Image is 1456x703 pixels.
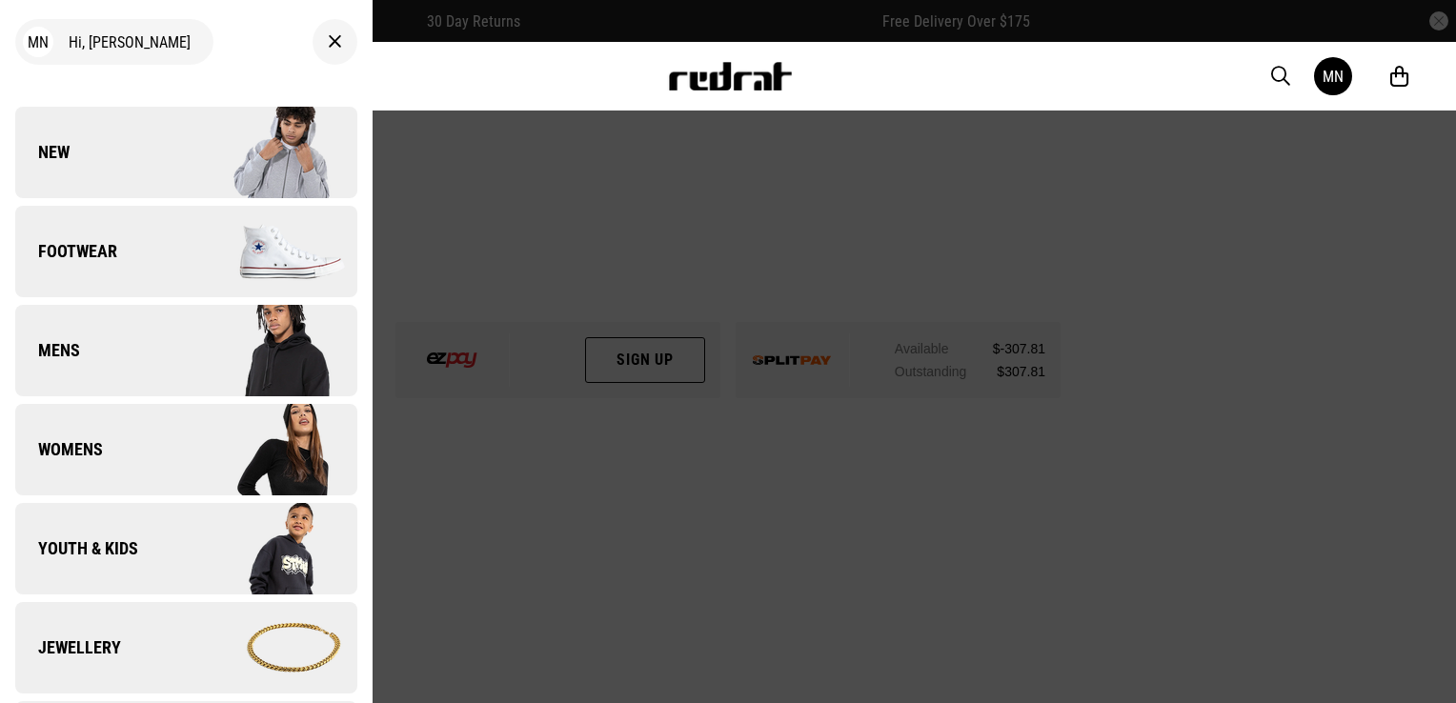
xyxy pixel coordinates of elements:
[15,240,117,263] span: Footwear
[15,8,72,65] button: Open LiveChat chat widget
[15,107,357,198] a: New Company
[15,503,357,594] a: Youth & Kids Company
[15,141,70,164] span: New
[667,62,793,90] img: Redrat logo
[15,19,213,65] div: Hi, [PERSON_NAME]
[15,404,357,495] a: Womens Company
[23,27,53,57] div: MN
[15,602,357,693] a: Jewellery Company
[186,600,356,695] img: Company
[15,438,103,461] span: Womens
[186,402,356,497] img: Company
[186,303,356,398] img: Company
[1323,68,1344,86] div: MN
[15,339,80,362] span: Mens
[186,105,356,200] img: Company
[15,537,138,560] span: Youth & Kids
[15,636,121,659] span: Jewellery
[186,204,356,299] img: Company
[186,501,356,596] img: Company
[15,305,357,396] a: Mens Company
[15,206,357,297] a: Footwear Company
